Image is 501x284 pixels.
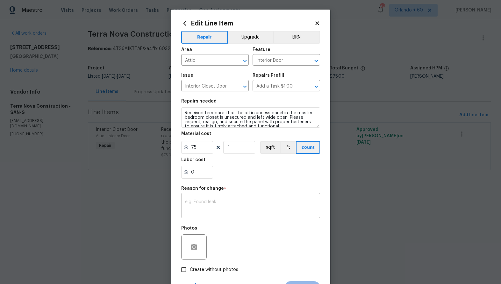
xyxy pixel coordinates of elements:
button: Open [312,82,321,91]
button: Repair [181,31,228,44]
button: Open [312,56,321,65]
span: Create without photos [190,266,238,273]
button: ft [280,141,296,154]
button: sqft [260,141,280,154]
h2: Edit Line Item [181,20,314,27]
h5: Area [181,47,192,52]
button: Open [240,56,249,65]
h5: Photos [181,226,197,231]
button: Open [240,82,249,91]
h5: Issue [181,73,193,78]
button: count [296,141,320,154]
button: BRN [273,31,320,44]
h5: Labor cost [181,158,205,162]
h5: Repairs Prefill [253,73,284,78]
h5: Repairs needed [181,99,217,103]
button: Upgrade [228,31,273,44]
h5: Material cost [181,131,211,136]
h5: Feature [253,47,270,52]
h5: Reason for change [181,186,224,191]
textarea: Received feedback that the attic access panel in the master bedroom closet is unsecured and left ... [181,107,320,128]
